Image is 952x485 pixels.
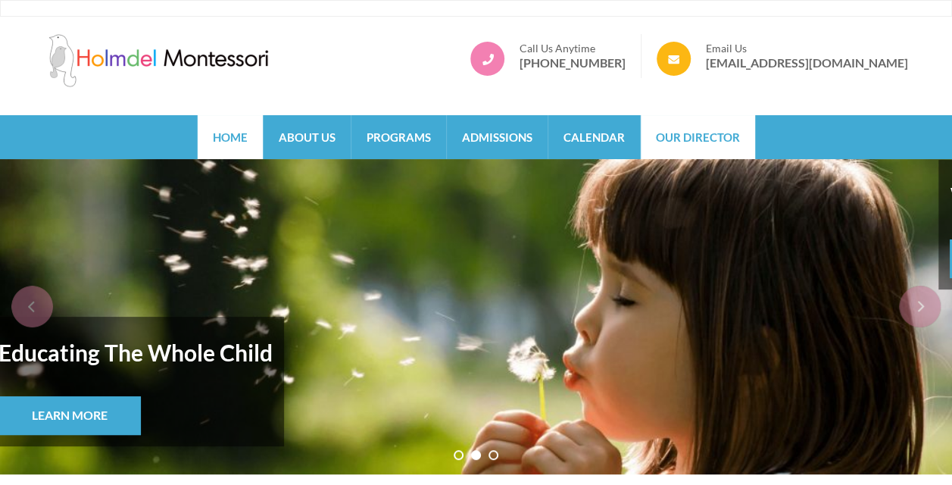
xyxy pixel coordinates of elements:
[706,55,908,70] a: [EMAIL_ADDRESS][DOMAIN_NAME]
[641,115,755,159] a: Our Director
[264,115,351,159] a: About Us
[520,42,626,55] span: Call Us Anytime
[548,115,640,159] a: Calendar
[447,115,548,159] a: Admissions
[45,34,272,87] img: Holmdel Montessori School
[198,115,263,159] a: Home
[520,55,626,70] a: [PHONE_NUMBER]
[11,286,53,327] div: prev
[706,42,908,55] span: Email Us
[351,115,446,159] a: Programs
[899,286,941,327] div: next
